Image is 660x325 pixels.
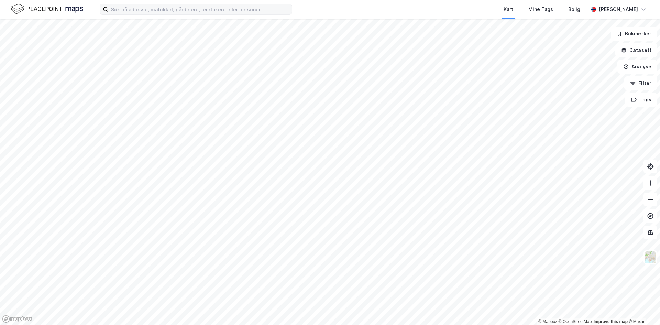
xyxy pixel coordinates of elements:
input: Søk på adresse, matrikkel, gårdeiere, leietakere eller personer [108,4,292,14]
a: OpenStreetMap [559,319,592,324]
div: Kart [504,5,513,13]
button: Tags [625,93,657,107]
a: Improve this map [594,319,628,324]
div: Bolig [568,5,580,13]
button: Analyse [617,60,657,74]
div: Mine Tags [528,5,553,13]
div: [PERSON_NAME] [599,5,638,13]
button: Datasett [615,43,657,57]
button: Filter [624,76,657,90]
img: Z [644,251,657,264]
a: Mapbox homepage [2,315,32,323]
iframe: Chat Widget [626,292,660,325]
a: Mapbox [538,319,557,324]
div: Kontrollprogram for chat [626,292,660,325]
img: logo.f888ab2527a4732fd821a326f86c7f29.svg [11,3,83,15]
button: Bokmerker [611,27,657,41]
